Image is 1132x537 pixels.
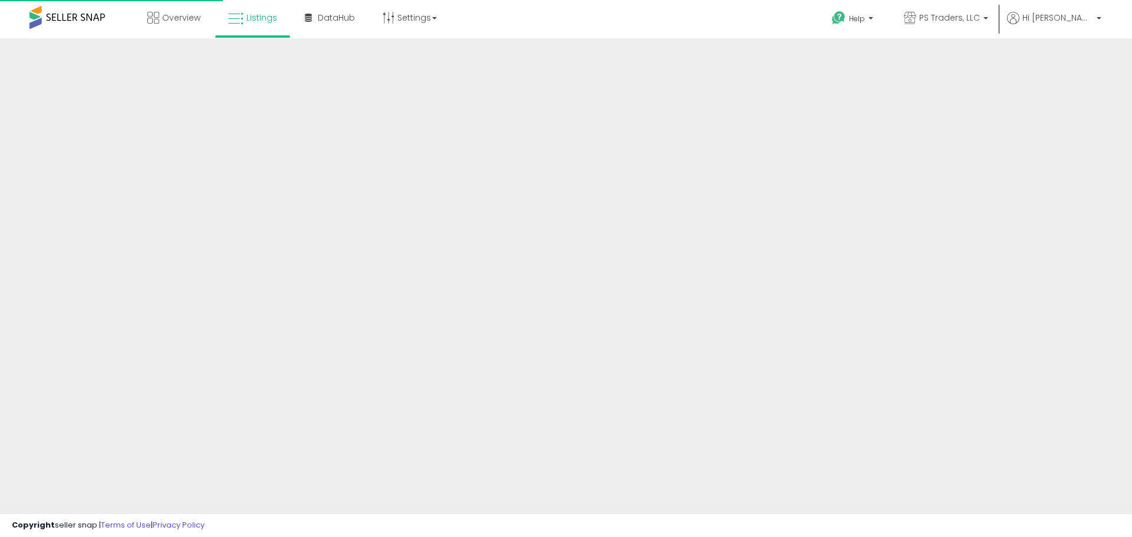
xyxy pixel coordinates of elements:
a: Privacy Policy [153,519,205,531]
div: seller snap | | [12,520,205,531]
span: Overview [162,12,200,24]
a: Terms of Use [101,519,151,531]
span: Hi [PERSON_NAME] [1022,12,1093,24]
span: DataHub [318,12,355,24]
span: Listings [246,12,277,24]
a: Help [822,2,885,38]
span: PS Traders, LLC [919,12,980,24]
span: Help [849,14,865,24]
a: Hi [PERSON_NAME] [1007,12,1101,38]
i: Get Help [831,11,846,25]
strong: Copyright [12,519,55,531]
